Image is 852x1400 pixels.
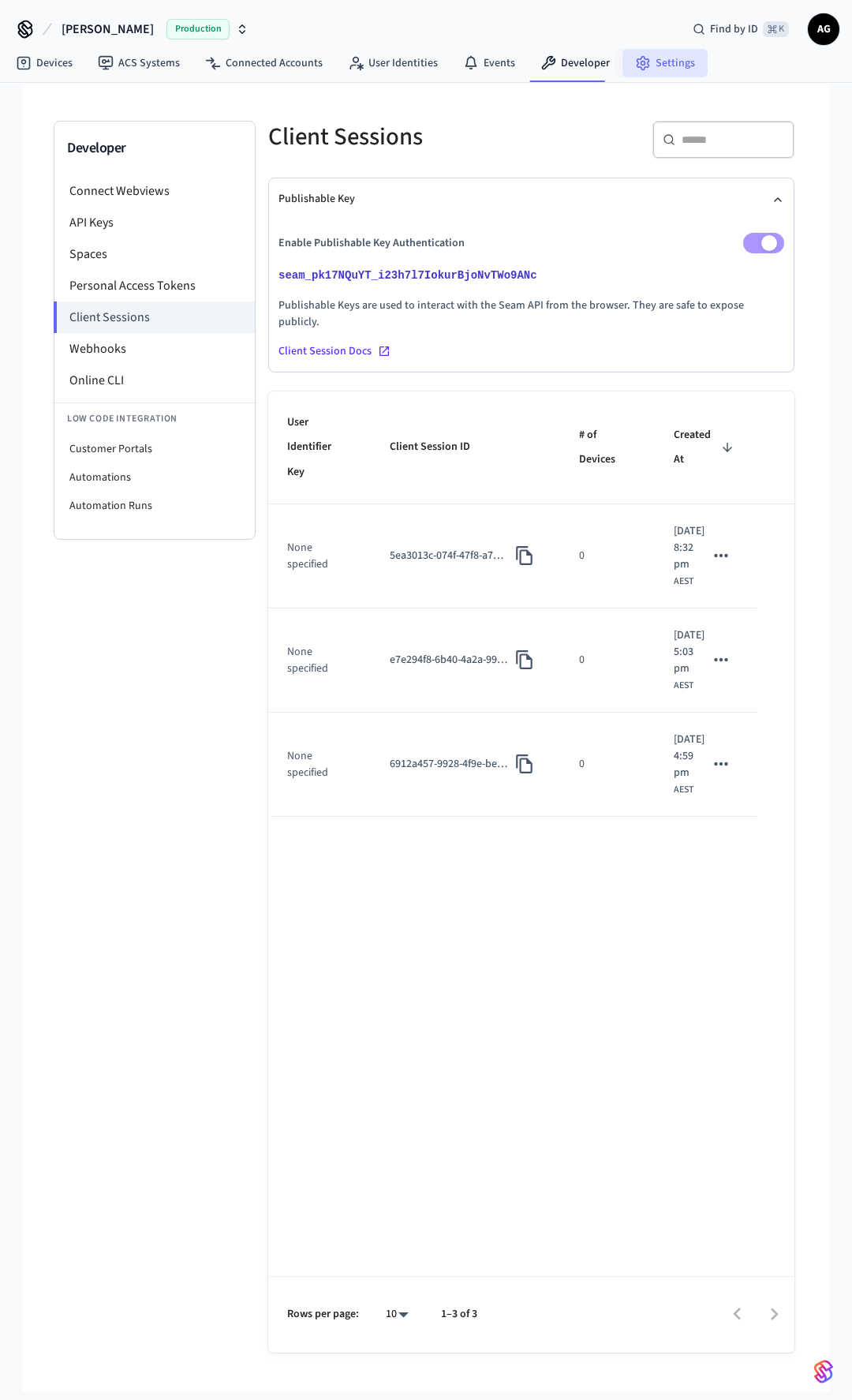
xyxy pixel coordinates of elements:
span: User Identifier Key [287,410,352,485]
h5: Client Sessions [268,121,522,153]
td: 0 [560,504,655,608]
p: Publishable Keys are used to interact with the Seam API from the browser. They are safe to expose... [278,298,784,331]
button: seam_pk17NQuYT_i23h7l7IokurBjoNvTWo9ANc [275,266,553,285]
div: Australia/Brisbane [674,523,704,589]
li: Connect Webviews [54,175,255,207]
span: Created At [674,423,738,473]
span: # of Devices [579,423,636,473]
li: Spaces [54,238,255,270]
span: Client Session ID [390,435,491,459]
a: User Identities [335,49,450,77]
td: 0 [560,713,655,817]
p: Enable Publishable Key Authentication [278,235,465,252]
li: Customer Portals [54,435,255,463]
p: e7e294f8-6b40-4a2a-9955-4816028ccd61 [390,652,508,668]
button: Copy Client Session ID [508,539,541,572]
li: API Keys [54,207,255,238]
li: Webhooks [54,333,255,365]
p: Rows per page: [287,1306,359,1323]
div: Australia/Brisbane [674,627,704,693]
li: Automation Runs [54,492,255,520]
span: [DATE] 8:32 pm [674,523,704,573]
span: AEST [674,679,693,693]
li: Personal Access Tokens [54,270,255,301]
a: Events [450,49,528,77]
span: Production [166,19,230,39]
div: Find by ID⌘ K [680,15,802,43]
div: 10 [378,1303,416,1326]
span: Find by ID [710,21,758,37]
h3: Developer [67,137,242,159]
table: sticky table [268,391,794,817]
span: AEST [674,575,693,589]
button: Publishable Key [278,178,784,220]
span: [DATE] 4:59 pm [674,732,704,781]
span: [DATE] 5:03 pm [674,627,704,677]
p: 1–3 of 3 [441,1306,477,1323]
td: None specified [268,713,371,817]
span: [PERSON_NAME] [62,20,154,39]
li: Client Sessions [54,301,255,333]
a: Client Session Docs [278,343,784,359]
div: Publishable Key [278,220,784,372]
button: Copy Client Session ID [508,643,541,676]
a: ACS Systems [85,49,192,77]
td: None specified [268,608,371,713]
button: AG [808,13,839,45]
li: Low Code Integration [54,402,255,435]
li: Automations [54,463,255,492]
button: Copy Client Session ID [508,747,541,780]
img: SeamLogoGradient.69752ec5.svg [814,1359,833,1384]
td: None specified [268,504,371,608]
div: Australia/Brisbane [674,732,704,797]
a: Devices [3,49,85,77]
span: AEST [674,783,693,797]
span: AG [809,15,838,43]
li: Online CLI [54,365,255,396]
td: 0 [560,608,655,713]
a: Developer [528,49,622,77]
a: Settings [622,49,708,77]
a: Connected Accounts [192,49,335,77]
p: 5ea3013c-074f-47f8-a746-9bad5ca962ea [390,548,508,564]
span: ⌘ K [763,21,789,37]
p: 6912a457-9928-4f9e-be38-06f1dce3da92 [390,756,508,773]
